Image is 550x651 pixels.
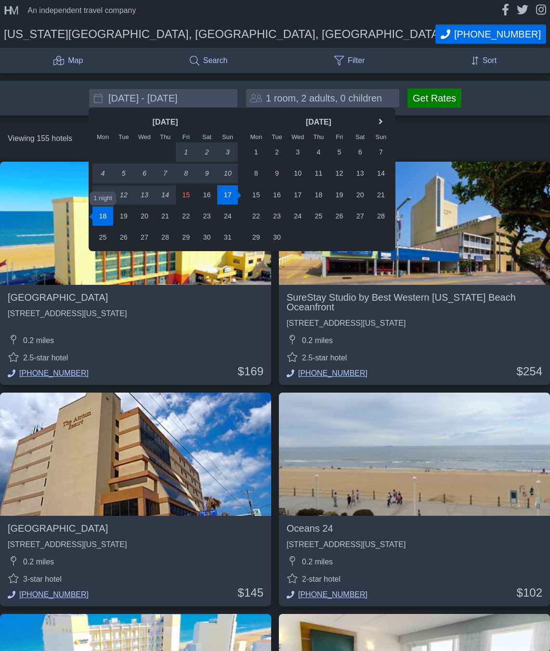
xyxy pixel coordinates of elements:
div: 15 [176,185,196,204]
div: 13 [350,164,370,183]
div: 3-star hotel [8,574,89,583]
div: Tue [113,134,134,140]
div: Tue [266,134,287,140]
div: 12 [113,185,134,204]
img: SureStay Studio by Best Western Virginia Beach Oceanfront [279,162,550,285]
div: 1 [246,142,266,162]
div: 4 [92,164,113,183]
span: [PHONE_NUMBER] [19,591,89,599]
span: $ [238,586,244,599]
div: 0.2 miles [287,556,367,566]
div: 1 room, 2 adults, 0 children [266,93,382,103]
div: 1 [176,142,196,162]
div: Sun [370,134,391,140]
div: 18 [308,185,329,204]
div: 29 [246,228,266,247]
div: [STREET_ADDRESS][US_STATE] [287,319,542,327]
div: Sat [350,134,370,140]
a: next month [374,115,388,129]
div: 30 [196,228,217,247]
div: 145 [238,587,263,599]
div: 8 [246,164,266,183]
div: Map [68,57,83,64]
div: 14 [155,185,176,204]
div: 6 [134,164,155,183]
div: 27 [134,228,155,247]
span: [PHONE_NUMBER] [298,370,367,377]
div: 25 [92,228,113,247]
div: Search [203,57,228,64]
div: 4 [308,142,329,162]
div: 24 [288,206,308,226]
div: 20 [350,185,370,204]
span: $ [238,365,244,378]
div: 19 [113,206,134,226]
div: 6 [350,142,370,162]
div: 28 [370,206,391,226]
div: 10 [288,164,308,183]
img: Oceans 24 [279,393,550,516]
div: Mon [92,134,113,140]
div: 0.2 miles [8,556,89,566]
div: [STREET_ADDRESS][US_STATE] [287,541,542,549]
div: 5 [329,142,350,162]
div: 9 [196,164,217,183]
div: 3 [288,142,308,162]
div: Fri [176,134,196,140]
div: 21 [370,185,391,204]
div: 31 [217,228,238,247]
div: 26 [113,228,134,247]
div: 28 [155,228,176,247]
span: $ [517,586,523,599]
div: 2.5-star hotel [287,352,367,362]
h2: [GEOGRAPHIC_DATA] [8,523,263,533]
div: Mon [246,134,266,140]
div: 2-star hotel [287,574,367,583]
a: HM [4,5,24,16]
a: twitter [517,4,528,17]
div: 16 [196,185,217,204]
a: Map [46,48,91,73]
div: 29 [176,228,196,247]
div: [STREET_ADDRESS][US_STATE] [8,541,263,549]
div: Sat [196,134,217,140]
a: facebook [502,4,509,17]
button: Get Rates [407,89,461,108]
div: Sort [483,57,497,64]
div: 14 [370,164,391,183]
span: H [4,4,9,17]
div: Thu [155,134,176,140]
div: [STREET_ADDRESS][US_STATE] [8,310,263,318]
div: 10 [217,164,238,183]
a: Sort [464,48,504,73]
h2: Oceans 24 [287,523,542,533]
h1: [US_STATE][GEOGRAPHIC_DATA], [GEOGRAPHIC_DATA], [GEOGRAPHIC_DATA] [4,28,435,40]
span: [PHONE_NUMBER] [19,370,89,377]
div: 25 [308,206,329,226]
div: 13 [134,185,155,204]
div: Wed [288,134,308,140]
div: 16 [266,185,287,204]
div: 2.5-star hotel [8,352,89,362]
div: 20 [134,206,155,226]
header: [DATE] [266,115,370,130]
div: 11 [308,164,329,183]
div: 17 [217,185,238,204]
a: instagram [536,4,546,17]
span: [PHONE_NUMBER] [298,591,367,599]
div: 15 [246,185,266,204]
h2: [GEOGRAPHIC_DATA] [8,293,263,302]
div: 0.2 miles [8,335,89,345]
button: Call [435,25,546,44]
div: 17 [288,185,308,204]
input: Choose Dates [89,89,238,108]
div: 23 [266,206,287,226]
div: 18 [92,206,113,226]
div: 254 [517,366,542,377]
div: 22 [176,206,196,226]
div: Wed [134,134,155,140]
div: Viewing 155 hotels [8,135,72,142]
div: 0.2 miles [287,335,367,345]
div: 7 [155,164,176,183]
span: $ [517,365,523,378]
